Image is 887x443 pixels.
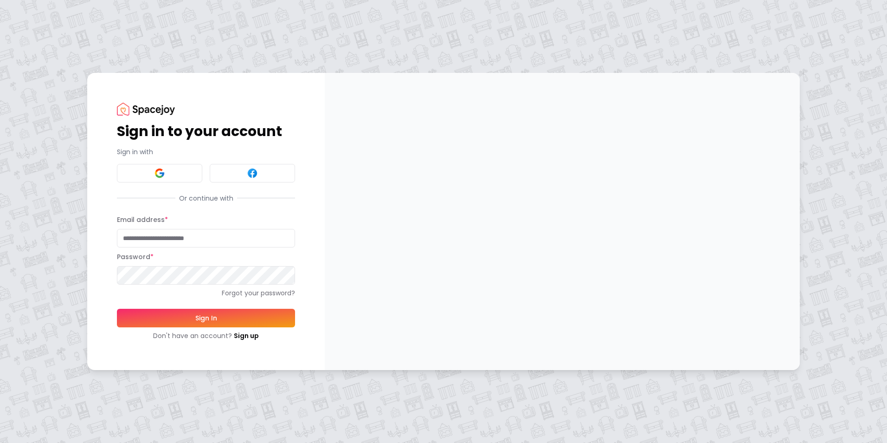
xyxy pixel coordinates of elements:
[117,252,154,261] label: Password
[325,73,800,370] img: banner
[117,288,295,298] a: Forgot your password?
[234,331,259,340] a: Sign up
[117,331,295,340] div: Don't have an account?
[175,194,237,203] span: Or continue with
[117,215,168,224] label: Email address
[154,168,165,179] img: Google signin
[117,103,175,115] img: Spacejoy Logo
[117,147,295,156] p: Sign in with
[117,123,295,140] h1: Sign in to your account
[117,309,295,327] button: Sign In
[247,168,258,179] img: Facebook signin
